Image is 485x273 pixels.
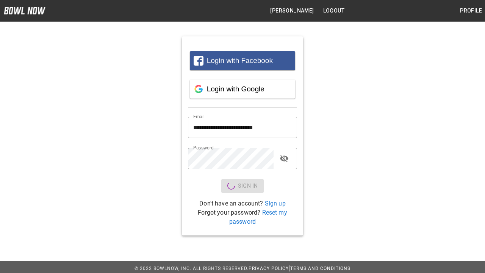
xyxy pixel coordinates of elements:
[207,56,273,64] span: Login with Facebook
[249,266,289,271] a: Privacy Policy
[4,7,45,14] img: logo
[229,209,287,225] a: Reset my password
[320,4,347,18] button: Logout
[277,151,292,166] button: toggle password visibility
[190,80,295,99] button: Login with Google
[207,85,264,93] span: Login with Google
[188,199,297,208] p: Don't have an account?
[188,208,297,226] p: Forgot your password?
[135,266,249,271] span: © 2022 BowlNow, Inc. All Rights Reserved.
[290,266,350,271] a: Terms and Conditions
[457,4,485,18] button: Profile
[190,51,295,70] button: Login with Facebook
[265,200,286,207] a: Sign up
[267,4,317,18] button: [PERSON_NAME]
